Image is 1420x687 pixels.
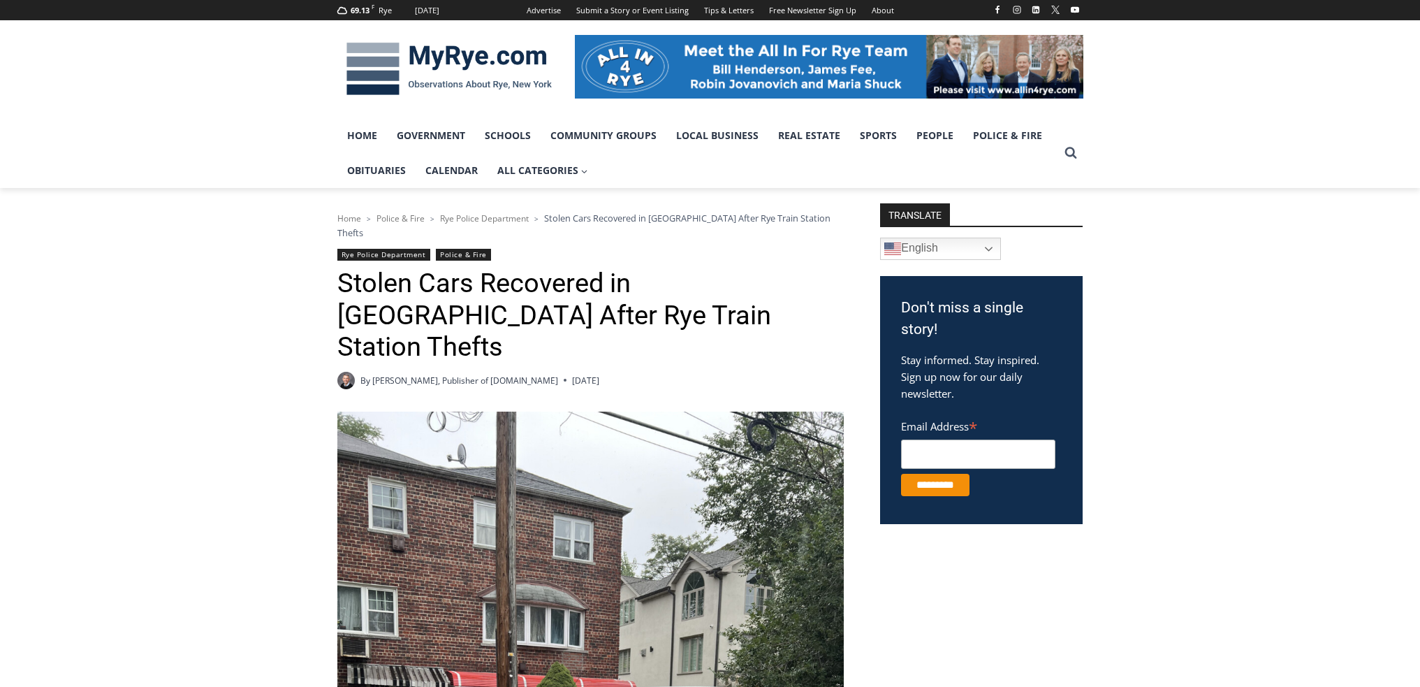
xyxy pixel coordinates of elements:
[534,214,539,224] span: >
[880,203,950,226] strong: TRANSLATE
[376,212,425,224] a: Police & Fire
[337,372,355,389] a: Author image
[666,118,768,153] a: Local Business
[880,238,1001,260] a: English
[337,33,561,106] img: MyRye.com
[436,249,491,261] a: Police & Fire
[901,412,1055,437] label: Email Address
[337,249,430,261] a: Rye Police Department
[337,212,830,238] span: Stolen Cars Recovered in [GEOGRAPHIC_DATA] After Rye Train Station Thefts
[963,118,1052,153] a: Police & Fire
[372,3,374,10] span: F
[475,118,541,153] a: Schools
[1027,1,1044,18] a: Linkedin
[367,214,371,224] span: >
[337,118,387,153] a: Home
[351,5,369,15] span: 69.13
[1009,1,1025,18] a: Instagram
[575,35,1083,98] img: All in for Rye
[572,374,599,387] time: [DATE]
[488,153,598,188] a: All Categories
[907,118,963,153] a: People
[541,118,666,153] a: Community Groups
[430,214,434,224] span: >
[440,212,529,224] a: Rye Police Department
[901,352,1062,402] p: Stay informed. Stay inspired. Sign up now for our daily newsletter.
[337,118,1058,189] nav: Primary Navigation
[989,1,1006,18] a: Facebook
[387,118,475,153] a: Government
[884,240,901,257] img: en
[1058,140,1083,166] button: View Search Form
[372,375,558,386] a: [PERSON_NAME], Publisher of [DOMAIN_NAME]
[337,268,844,363] h1: Stolen Cars Recovered in [GEOGRAPHIC_DATA] After Rye Train Station Thefts
[850,118,907,153] a: Sports
[416,153,488,188] a: Calendar
[1067,1,1083,18] a: YouTube
[901,297,1062,341] h3: Don't miss a single story!
[360,374,370,387] span: By
[337,212,361,224] a: Home
[415,4,439,17] div: [DATE]
[768,118,850,153] a: Real Estate
[1047,1,1064,18] a: X
[337,153,416,188] a: Obituaries
[497,163,588,178] span: All Categories
[337,211,844,240] nav: Breadcrumbs
[379,4,392,17] div: Rye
